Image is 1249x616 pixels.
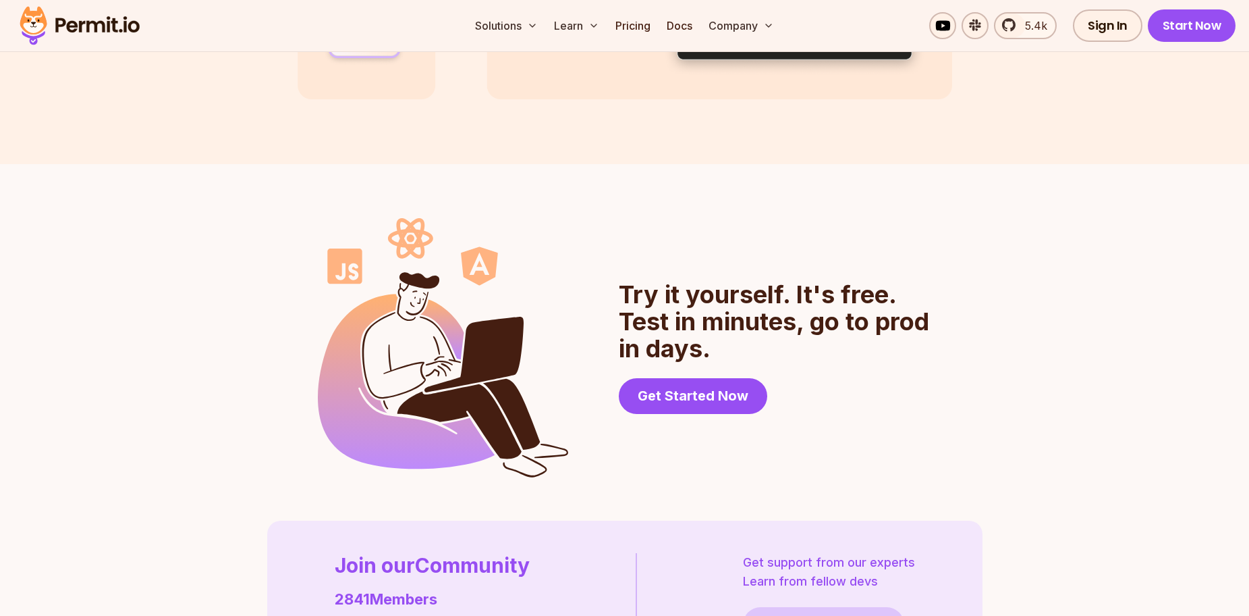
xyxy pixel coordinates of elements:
span: 5.4k [1017,18,1047,34]
button: Company [703,12,779,39]
span: Get Started Now [638,386,748,405]
p: Get support from our experts Learn from fellow devs [743,553,915,591]
img: Permit logo [13,3,146,49]
a: Start Now [1148,9,1236,42]
a: Pricing [610,12,656,39]
a: Sign In [1073,9,1142,42]
button: Learn [549,12,605,39]
h2: Try it yourself. It's free. Test in minutes, go to prod in days. [619,281,932,362]
a: Docs [661,12,698,39]
p: 2841 Members [335,588,530,611]
a: Get Started Now [619,378,767,414]
a: 5.4k [994,12,1057,39]
h2: Join our Community [335,553,530,577]
button: Solutions [470,12,543,39]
